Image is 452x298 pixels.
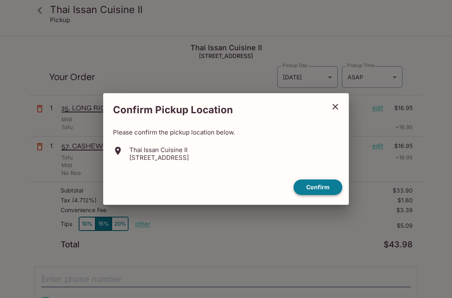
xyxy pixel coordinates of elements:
p: Please confirm the pickup location below. [113,128,339,136]
p: [STREET_ADDRESS] [129,154,189,161]
button: close [325,96,346,117]
h2: Confirm Pickup Location [103,100,325,120]
p: Thai Issan Cuisine II [129,146,189,154]
button: confirm [294,179,342,195]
